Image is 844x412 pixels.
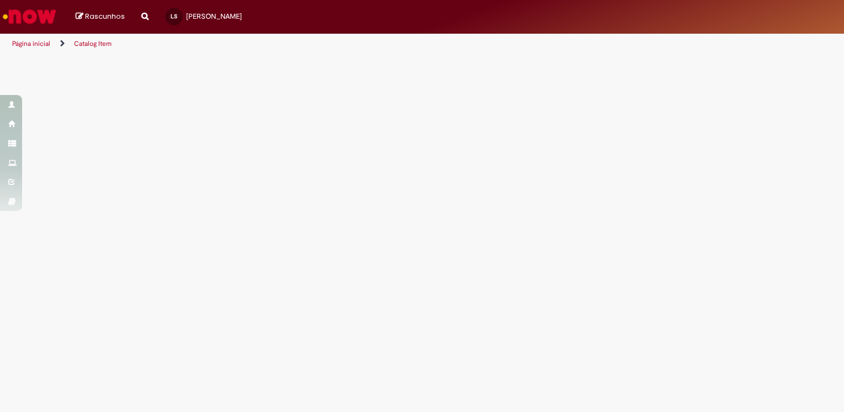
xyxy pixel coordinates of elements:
ul: Trilhas de página [8,34,555,54]
a: Rascunhos [76,12,125,22]
span: [PERSON_NAME] [186,12,242,21]
a: Página inicial [12,39,50,48]
a: Catalog Item [74,39,112,48]
span: LS [171,13,177,20]
img: ServiceNow [1,6,58,28]
span: Rascunhos [85,11,125,22]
